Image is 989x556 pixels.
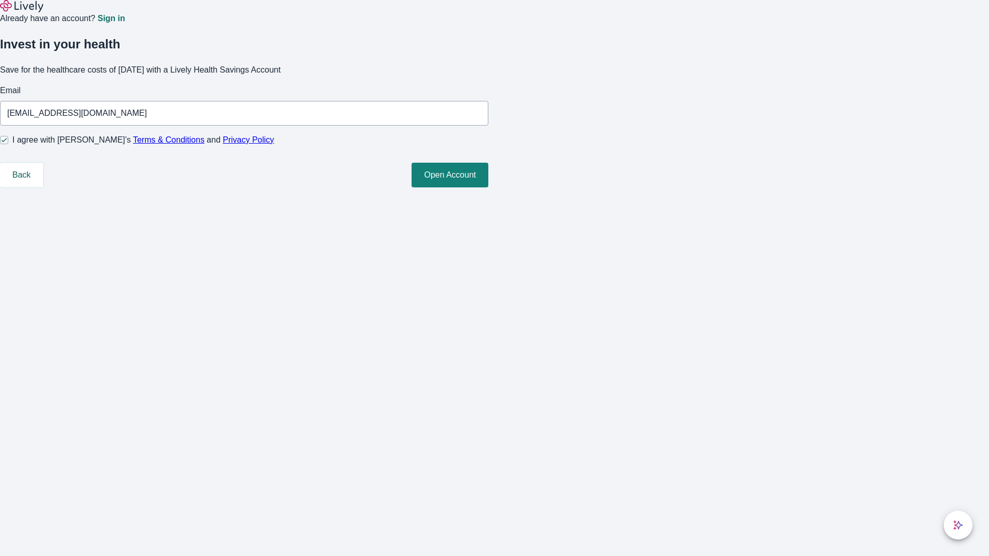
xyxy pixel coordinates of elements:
span: I agree with [PERSON_NAME]’s and [12,134,274,146]
a: Terms & Conditions [133,135,204,144]
svg: Lively AI Assistant [953,520,963,530]
button: Open Account [412,163,488,187]
a: Sign in [97,14,125,23]
a: Privacy Policy [223,135,275,144]
button: chat [944,511,973,540]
